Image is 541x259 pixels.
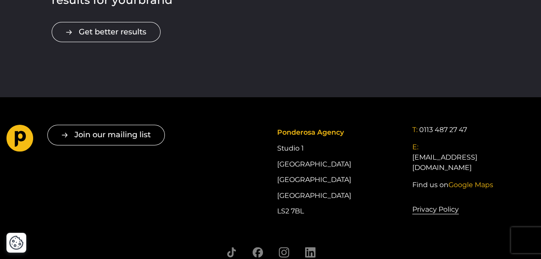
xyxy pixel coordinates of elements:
[277,125,399,219] div: Studio 1 [GEOGRAPHIC_DATA] [GEOGRAPHIC_DATA] [GEOGRAPHIC_DATA] LS2 7BL
[6,125,34,155] a: Go to homepage
[9,235,24,250] img: Revisit consent button
[47,125,165,145] button: Join our mailing list
[305,247,315,258] a: Follow us on LinkedIn
[412,152,535,173] a: [EMAIL_ADDRESS][DOMAIN_NAME]
[52,22,161,42] a: Get better results
[412,204,459,215] a: Privacy Policy
[252,247,263,258] a: Follow us on Facebook
[412,126,417,134] span: T:
[9,235,24,250] button: Cookie Settings
[419,125,467,135] a: 0113 487 27 47
[448,181,493,189] span: Google Maps
[412,143,418,151] span: E:
[226,247,237,258] a: Follow us on TikTok
[412,180,493,190] a: Find us onGoogle Maps
[278,247,289,258] a: Follow us on Instagram
[277,128,343,136] span: Ponderosa Agency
